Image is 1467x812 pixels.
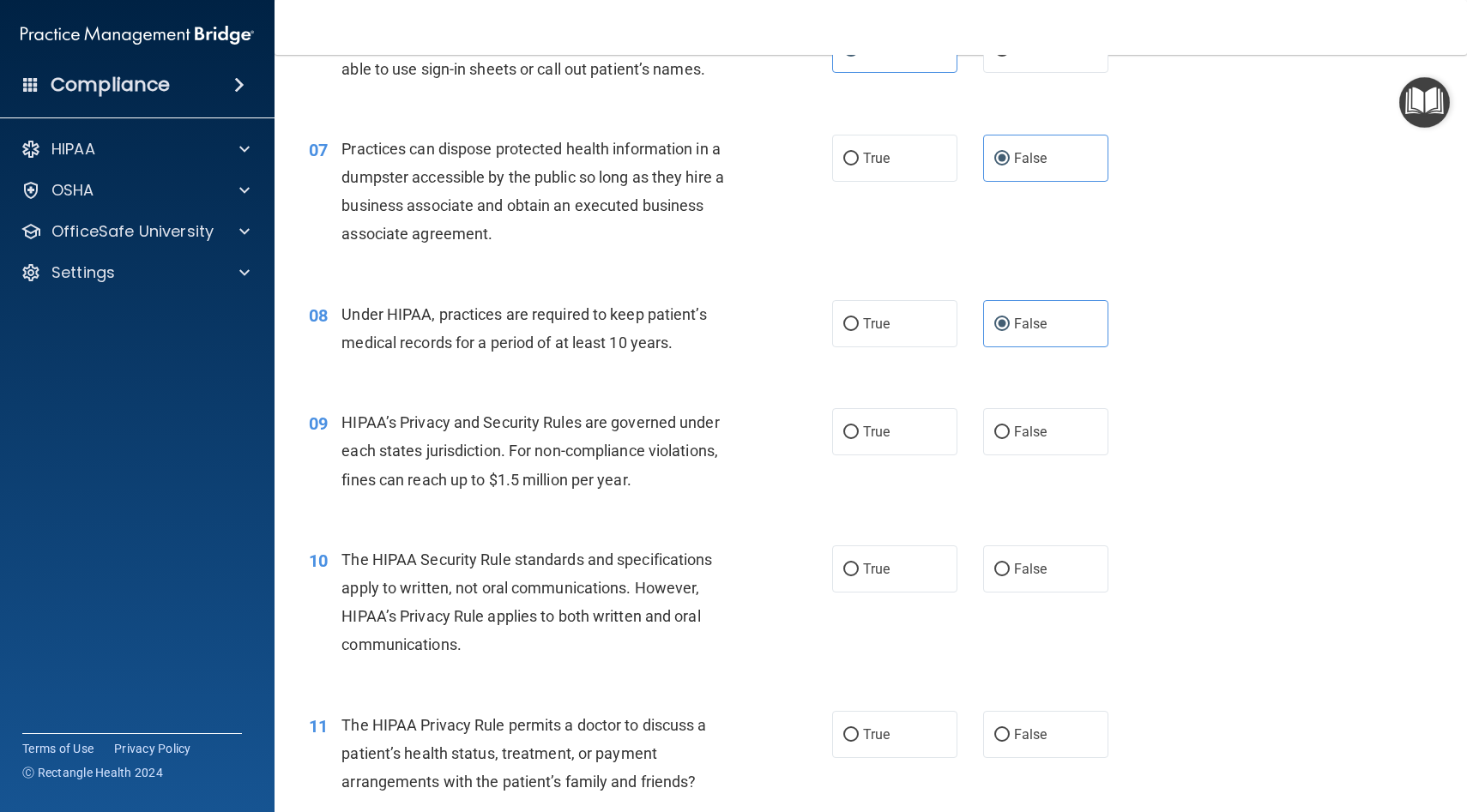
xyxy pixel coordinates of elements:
span: HIPAA’s Privacy and Security Rules are governed under each states jurisdiction. For non-complianc... [341,413,719,488]
span: 07 [309,140,328,160]
input: True [843,729,859,742]
input: True [843,426,859,439]
span: True [863,150,890,166]
span: True [863,561,890,577]
span: True [863,424,890,440]
span: 09 [309,413,328,434]
a: HIPAA [21,139,250,159]
button: Open Resource Center [1399,77,1450,128]
span: False [1014,561,1047,577]
span: False [1014,726,1047,743]
a: OSHA [21,180,250,201]
p: HIPAA [51,139,95,159]
span: The HIPAA Security Rule standards and specifications apply to written, not oral communications. H... [341,550,712,654]
input: False [994,426,1010,439]
a: Privacy Policy [114,740,191,757]
a: Terms of Use [22,740,94,757]
a: OfficeSafe University [21,221,250,242]
span: False [1014,150,1047,166]
input: True [843,563,859,576]
input: False [994,729,1010,742]
p: OSHA [51,180,94,201]
p: OfficeSafe University [51,221,214,242]
span: True [863,316,890,332]
a: Settings [21,262,250,283]
span: Under HIPAA, practices are required to keep patient’s medical records for a period of at least 10... [341,305,706,352]
span: Practices can dispose protected health information in a dumpster accessible by the public so long... [341,140,724,244]
input: False [994,153,1010,165]
span: 08 [309,305,328,326]
span: False [1014,316,1047,332]
input: False [994,318,1010,331]
span: False [1014,424,1047,440]
input: False [994,563,1010,576]
p: Settings [51,262,115,283]
span: 11 [309,716,328,737]
span: Ⓒ Rectangle Health 2024 [22,764,163,781]
input: True [843,153,859,165]
input: True [843,318,859,331]
h4: Compliance [51,73,170,97]
span: Under the HIPAA Omnibus Rule, practices are no longer able to use sign-in sheets or call out pati... [341,31,721,77]
span: The HIPAA Privacy Rule permits a doctor to discuss a patient’s health status, treatment, or payme... [341,716,706,791]
img: PMB logo [21,18,254,52]
span: 10 [309,550,328,571]
span: True [863,726,890,743]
